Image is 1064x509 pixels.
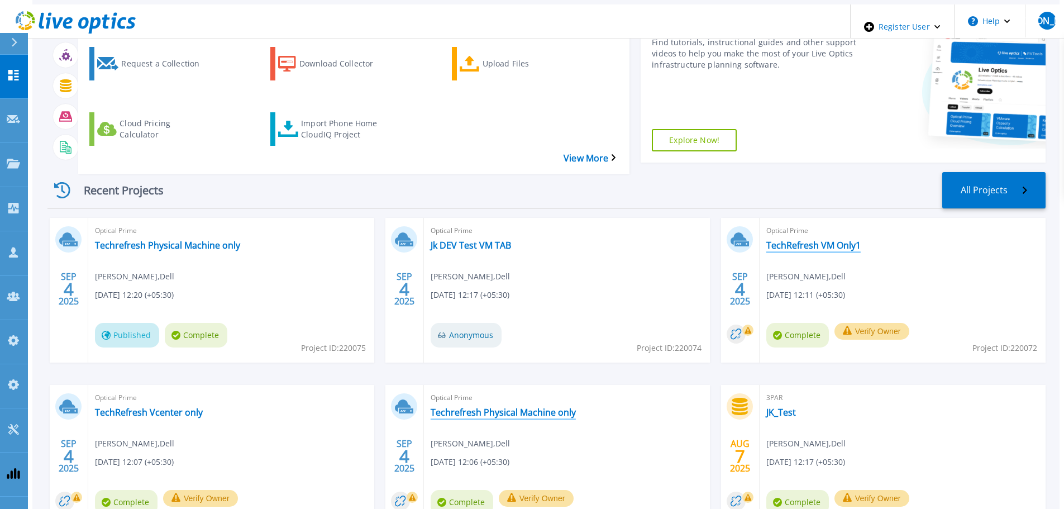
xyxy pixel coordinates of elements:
[394,269,415,310] div: SEP 2025
[95,392,368,404] span: Optical Prime
[735,284,745,294] span: 4
[431,392,703,404] span: Optical Prime
[64,284,74,294] span: 4
[652,37,858,70] div: Find tutorials, instructional guides and other support videos to help you make the most of your L...
[637,342,702,354] span: Project ID: 220074
[270,47,405,80] a: Download Collector
[95,323,159,348] span: Published
[399,284,409,294] span: 4
[301,342,366,354] span: Project ID: 220075
[766,289,845,301] span: [DATE] 12:11 (+05:30)
[89,112,225,146] a: Cloud Pricing Calculator
[431,240,511,251] a: Jk DEV Test VM TAB
[399,451,409,461] span: 4
[95,437,174,450] span: [PERSON_NAME] , Dell
[652,129,737,151] a: Explore Now!
[95,456,174,468] span: [DATE] 12:07 (+05:30)
[431,456,509,468] span: [DATE] 12:06 (+05:30)
[499,490,574,507] button: Verify Owner
[431,407,576,418] a: Techrefresh Physical Machine only
[165,323,227,348] span: Complete
[955,4,1024,38] button: Help
[95,240,240,251] a: Techrefresh Physical Machine only
[47,177,182,204] div: Recent Projects
[942,172,1046,208] a: All Projects
[851,4,954,49] div: Register User
[834,323,909,340] button: Verify Owner
[95,225,368,237] span: Optical Prime
[431,225,703,237] span: Optical Prime
[766,456,845,468] span: [DATE] 12:17 (+05:30)
[452,47,587,80] a: Upload Files
[431,323,502,348] span: Anonymous
[121,50,211,78] div: Request a Collection
[89,47,225,80] a: Request a Collection
[58,436,79,477] div: SEP 2025
[834,490,909,507] button: Verify Owner
[766,323,829,348] span: Complete
[95,407,203,418] a: TechRefresh Vcenter only
[95,270,174,283] span: [PERSON_NAME] , Dell
[394,436,415,477] div: SEP 2025
[120,115,209,143] div: Cloud Pricing Calculator
[735,451,745,461] span: 7
[766,437,846,450] span: [PERSON_NAME] , Dell
[766,407,796,418] a: JK_Test
[766,240,861,251] a: TechRefresh VM Only1
[64,451,74,461] span: 4
[972,342,1037,354] span: Project ID: 220072
[766,270,846,283] span: [PERSON_NAME] , Dell
[729,269,751,310] div: SEP 2025
[431,289,509,301] span: [DATE] 12:17 (+05:30)
[729,436,751,477] div: AUG 2025
[483,50,572,78] div: Upload Files
[299,50,389,78] div: Download Collector
[95,289,174,301] span: [DATE] 12:20 (+05:30)
[766,392,1039,404] span: 3PAR
[301,115,390,143] div: Import Phone Home CloudIQ Project
[431,270,510,283] span: [PERSON_NAME] , Dell
[163,490,238,507] button: Verify Owner
[766,225,1039,237] span: Optical Prime
[431,437,510,450] span: [PERSON_NAME] , Dell
[564,153,616,164] a: View More
[58,269,79,310] div: SEP 2025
